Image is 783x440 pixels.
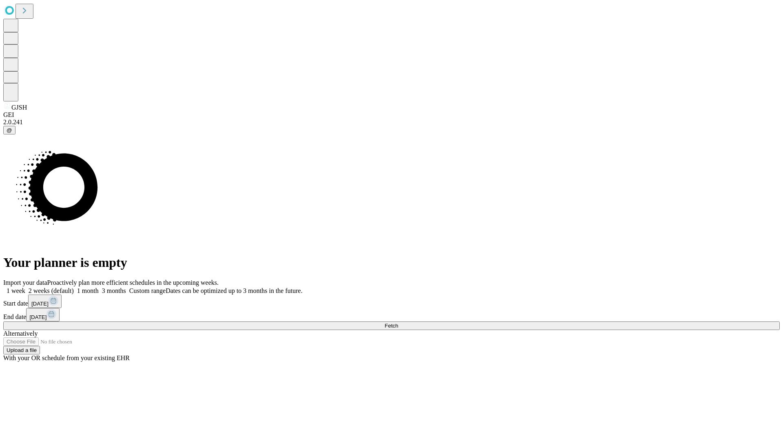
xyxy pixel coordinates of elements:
span: Import your data [3,279,47,286]
span: GJSH [11,104,27,111]
div: GEI [3,111,780,119]
span: Fetch [385,323,398,329]
span: 3 months [102,287,126,294]
button: @ [3,126,15,134]
div: Start date [3,295,780,308]
span: Dates can be optimized up to 3 months in the future. [166,287,302,294]
button: Fetch [3,321,780,330]
div: End date [3,308,780,321]
span: With your OR schedule from your existing EHR [3,354,130,361]
span: [DATE] [29,314,46,320]
span: Proactively plan more efficient schedules in the upcoming weeks. [47,279,219,286]
button: [DATE] [26,308,60,321]
button: [DATE] [28,295,62,308]
span: 1 week [7,287,25,294]
span: 2 weeks (default) [29,287,74,294]
h1: Your planner is empty [3,255,780,270]
button: Upload a file [3,346,40,354]
span: @ [7,127,12,133]
span: Alternatively [3,330,38,337]
span: [DATE] [31,301,49,307]
div: 2.0.241 [3,119,780,126]
span: Custom range [129,287,166,294]
span: 1 month [77,287,99,294]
